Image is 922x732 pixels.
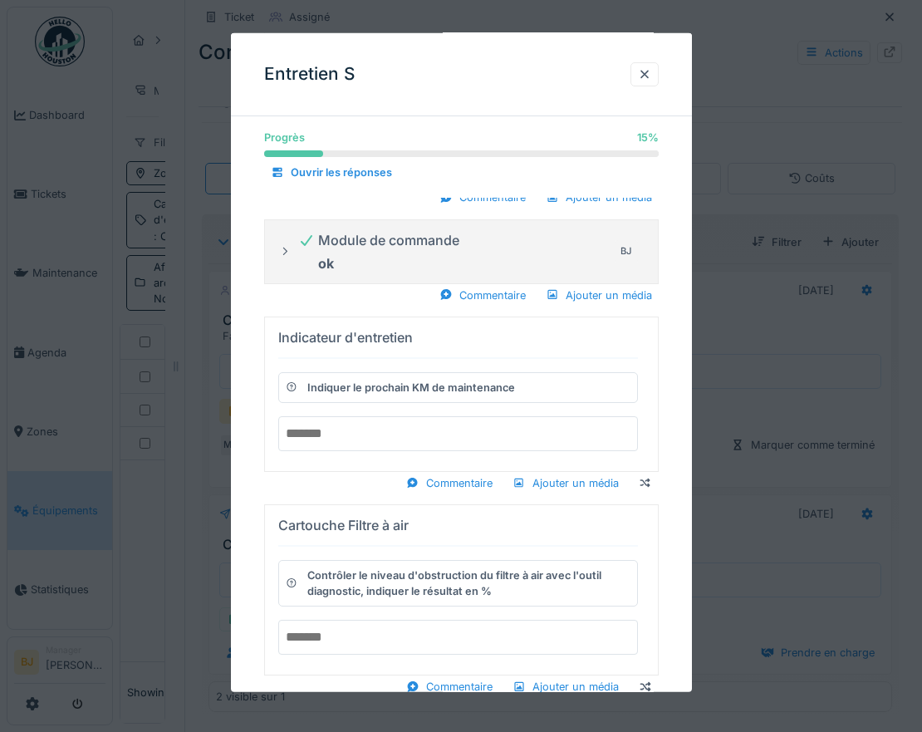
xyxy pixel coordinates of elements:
[539,283,659,306] div: Ajouter un média
[307,379,515,395] div: Indiquer le prochain KM de maintenance
[400,472,499,494] div: Commentaire
[264,161,399,184] div: Ouvrir les réponses
[272,512,651,668] summary: Cartouche Filtre à airContrôler le niveau d'obstruction du filtre à air avec l'outil diagnostic, ...
[637,130,659,145] div: 15 %
[318,254,334,271] strong: ok
[307,567,630,599] div: Contrôler le niveau d'obstruction du filtre à air avec l'outil diagnostic, indiquer le résultat en %
[506,676,625,698] div: Ajouter un média
[506,472,625,494] div: Ajouter un média
[272,323,651,464] summary: Indicateur d'entretienIndiquer le prochain KM de maintenance
[278,327,413,346] div: Indicateur d'entretien
[433,283,532,306] div: Commentaire
[298,229,459,273] div: Module de commande
[615,239,638,263] div: BJ
[272,226,651,276] summary: Module de commandeokBJ
[400,676,499,698] div: Commentaire
[539,186,659,209] div: Ajouter un média
[433,186,532,209] div: Commentaire
[278,515,409,535] div: Cartouche Filtre à air
[264,130,305,145] div: Progrès
[264,150,659,157] progress: 15 %
[264,64,355,85] h3: Entretien S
